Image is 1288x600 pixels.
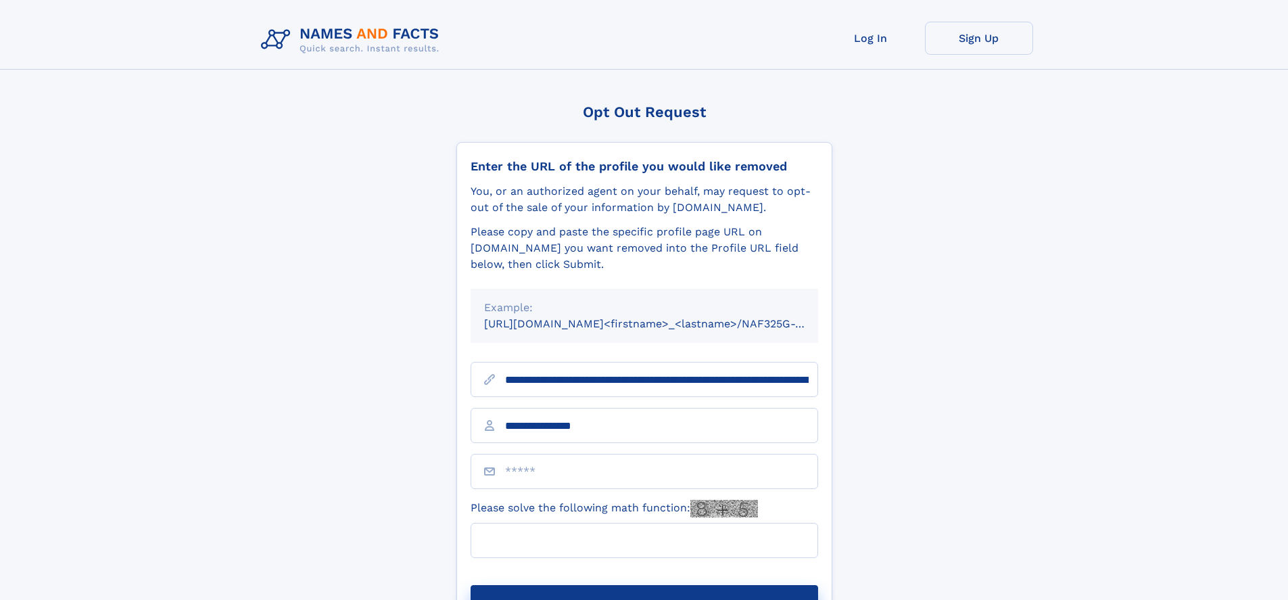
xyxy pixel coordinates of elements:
small: [URL][DOMAIN_NAME]<firstname>_<lastname>/NAF325G-xxxxxxxx [484,317,844,330]
a: Log In [817,22,925,55]
div: Please copy and paste the specific profile page URL on [DOMAIN_NAME] you want removed into the Pr... [471,224,818,273]
div: You, or an authorized agent on your behalf, may request to opt-out of the sale of your informatio... [471,183,818,216]
div: Enter the URL of the profile you would like removed [471,159,818,174]
a: Sign Up [925,22,1033,55]
img: Logo Names and Facts [256,22,450,58]
label: Please solve the following math function: [471,500,758,517]
div: Example: [484,300,805,316]
div: Opt Out Request [456,103,832,120]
